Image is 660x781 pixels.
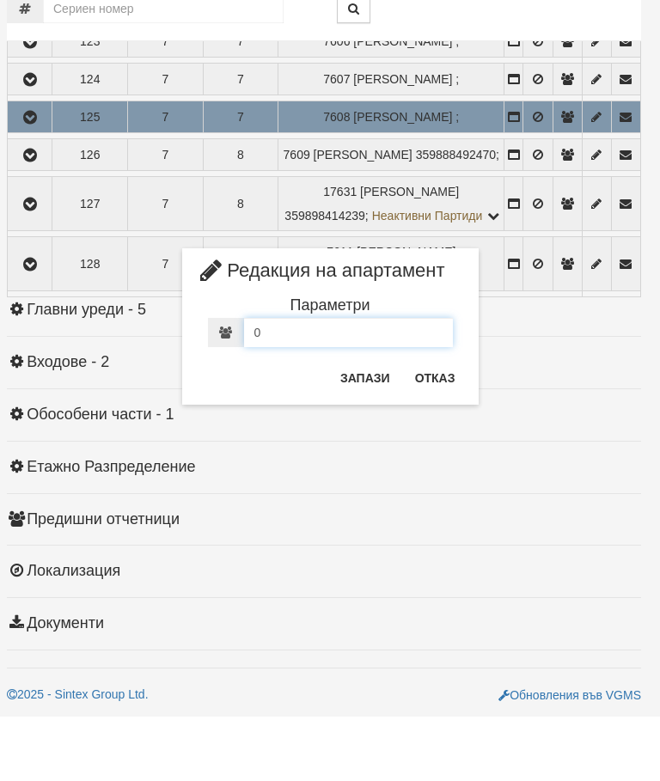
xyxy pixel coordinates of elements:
h4: Параметри [195,362,466,379]
input: Брой обитатели [244,382,453,412]
button: Отказ [405,429,466,456]
span: Редакция на апартамент [195,326,445,357]
input: Партида № [43,29,256,58]
input: Сериен номер [43,58,284,88]
button: Запази [330,429,400,456]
